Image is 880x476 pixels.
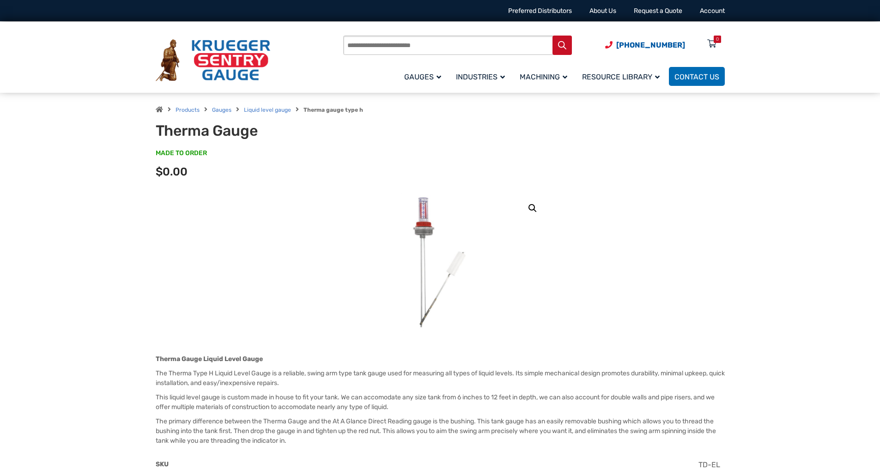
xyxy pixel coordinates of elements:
span: Machining [520,72,567,81]
h1: Therma Gauge [156,122,383,139]
a: Resource Library [577,66,669,87]
span: Resource Library [582,72,660,81]
span: $0.00 [156,165,188,178]
a: Gauges [212,107,231,113]
a: Request a Quote [634,7,682,15]
a: Products [176,107,200,113]
a: Preferred Distributors [508,7,572,15]
p: The primary difference between the Therma Gauge and the At A Glance Direct Reading gauge is the b... [156,416,725,446]
span: Gauges [404,72,441,81]
span: Contact Us [674,72,719,81]
a: Phone Number (920) 434-8860 [605,39,685,51]
span: MADE TO ORDER [156,149,207,158]
a: Contact Us [669,67,725,86]
a: Account [700,7,725,15]
a: Machining [514,66,577,87]
a: Industries [450,66,514,87]
strong: Therma gauge type h [303,107,363,113]
span: [PHONE_NUMBER] [616,41,685,49]
p: The Therma Type H Liquid Level Gauge is a reliable, swing arm type tank gauge used for measuring ... [156,368,725,388]
span: Industries [456,72,505,81]
div: 0 [716,36,719,43]
span: TD-EL [698,460,720,469]
strong: Therma Gauge Liquid Level Gauge [156,355,263,363]
span: SKU [156,460,169,468]
p: This liquid level gauge is custom made in house to fit your tank. We can accomodate any size tank... [156,392,725,412]
a: About Us [589,7,616,15]
a: Gauges [399,66,450,87]
a: Liquid level gauge [244,107,291,113]
img: Krueger Sentry Gauge [156,39,270,82]
a: View full-screen image gallery [524,200,541,217]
